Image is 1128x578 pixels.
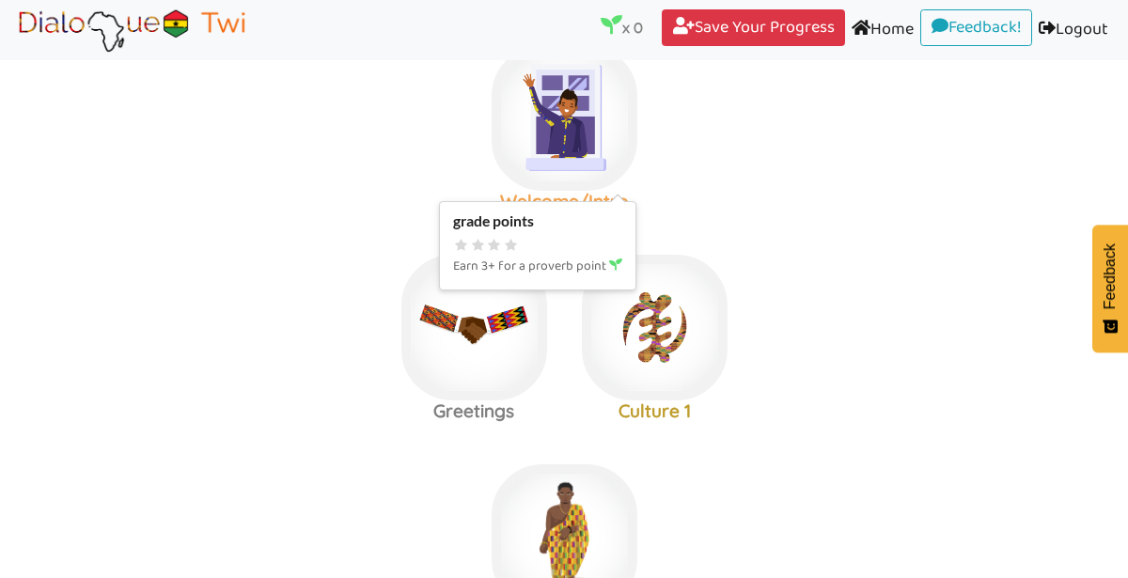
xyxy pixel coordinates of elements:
img: r5+QtVXYuttHLoUAAAAABJRU5ErkJggg== [618,55,646,83]
button: Feedback - Show survey [1092,225,1128,352]
img: greetings.3fee7869.jpg [401,255,547,400]
h3: Welcome/Intro [474,191,654,212]
img: Brand [13,7,250,54]
a: Save Your Progress [662,9,845,47]
a: Feedback! [920,9,1032,47]
img: r5+QtVXYuttHLoUAAAAABJRU5ErkJggg== [618,474,646,502]
h3: Culture 1 [564,400,744,422]
p: x 0 [601,14,643,40]
h3: Greetings [384,400,564,422]
img: adinkra_beredum.b0fe9998.png [582,255,728,400]
img: r5+QtVXYuttHLoUAAAAABJRU5ErkJggg== [708,264,736,292]
span: Feedback [1102,243,1119,309]
div: grade points [453,212,622,230]
a: Logout [1032,9,1115,52]
a: Home [845,9,920,52]
p: Earn 3+ for a proverb point [453,256,622,278]
img: welcome-textile.9f7a6d7f.png [492,45,637,191]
